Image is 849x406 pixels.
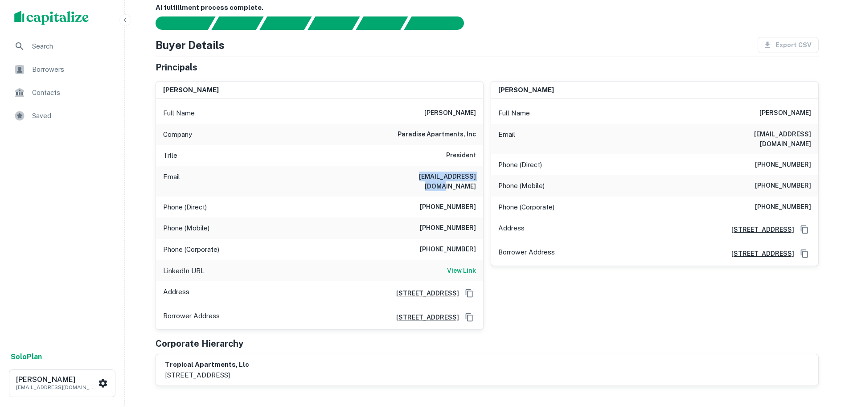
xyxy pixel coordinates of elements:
[163,172,180,191] p: Email
[9,369,115,397] button: [PERSON_NAME][EMAIL_ADDRESS][DOMAIN_NAME]
[259,16,312,30] div: Documents found, AI parsing details...
[156,37,225,53] h4: Buyer Details
[7,105,117,127] a: Saved
[163,85,219,95] h6: [PERSON_NAME]
[163,311,220,324] p: Borrower Address
[16,376,96,383] h6: [PERSON_NAME]
[163,287,189,300] p: Address
[498,160,542,170] p: Phone (Direct)
[424,108,476,119] h6: [PERSON_NAME]
[420,223,476,234] h6: [PHONE_NUMBER]
[16,383,96,391] p: [EMAIL_ADDRESS][DOMAIN_NAME]
[498,202,554,213] p: Phone (Corporate)
[798,223,811,236] button: Copy Address
[32,64,112,75] span: Borrowers
[163,244,219,255] p: Phone (Corporate)
[798,247,811,260] button: Copy Address
[156,61,197,74] h5: Principals
[755,202,811,213] h6: [PHONE_NUMBER]
[156,337,243,350] h5: Corporate Hierarchy
[32,87,112,98] span: Contacts
[389,288,459,298] a: [STREET_ADDRESS]
[389,312,459,322] a: [STREET_ADDRESS]
[11,353,42,361] strong: Solo Plan
[463,311,476,324] button: Copy Address
[356,16,408,30] div: Principals found, still searching for contact information. This may take time...
[369,172,476,191] h6: [EMAIL_ADDRESS][DOMAIN_NAME]
[755,180,811,191] h6: [PHONE_NUMBER]
[498,247,555,260] p: Borrower Address
[32,41,112,52] span: Search
[498,108,530,119] p: Full Name
[398,129,476,140] h6: paradise apartments, inc
[420,244,476,255] h6: [PHONE_NUMBER]
[704,129,811,149] h6: [EMAIL_ADDRESS][DOMAIN_NAME]
[498,180,545,191] p: Phone (Mobile)
[7,82,117,103] a: Contacts
[420,202,476,213] h6: [PHONE_NUMBER]
[447,266,476,276] a: View Link
[724,249,794,258] a: [STREET_ADDRESS]
[11,352,42,362] a: SoloPlan
[759,108,811,119] h6: [PERSON_NAME]
[165,360,249,370] h6: tropical apartments, llc
[404,16,475,30] div: AI fulfillment process complete.
[308,16,360,30] div: Principals found, AI now looking for contact information...
[145,16,212,30] div: Sending borrower request to AI...
[32,111,112,121] span: Saved
[498,223,525,236] p: Address
[211,16,263,30] div: Your request is received and processing...
[724,225,794,234] a: [STREET_ADDRESS]
[498,129,515,149] p: Email
[463,287,476,300] button: Copy Address
[163,108,195,119] p: Full Name
[163,202,207,213] p: Phone (Direct)
[163,223,209,234] p: Phone (Mobile)
[165,370,249,381] p: [STREET_ADDRESS]
[14,11,89,25] img: capitalize-logo.png
[446,150,476,161] h6: President
[498,85,554,95] h6: [PERSON_NAME]
[7,36,117,57] a: Search
[156,3,819,13] h6: AI fulfillment process complete.
[755,160,811,170] h6: [PHONE_NUMBER]
[163,129,192,140] p: Company
[163,266,205,276] p: LinkedIn URL
[163,150,177,161] p: Title
[7,59,117,80] a: Borrowers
